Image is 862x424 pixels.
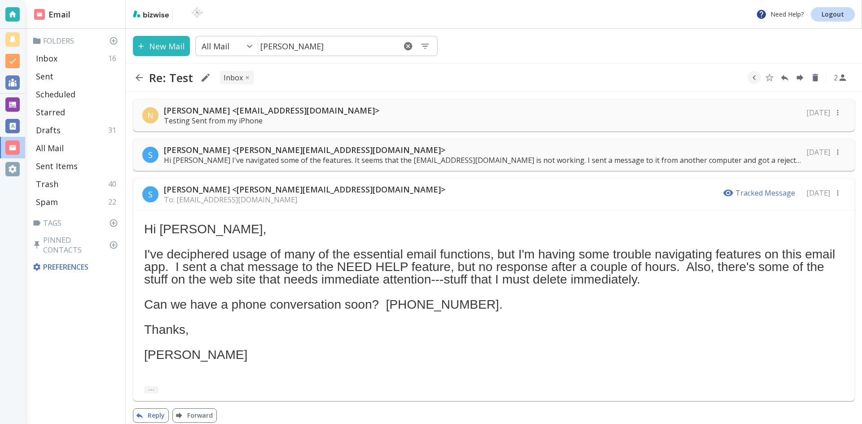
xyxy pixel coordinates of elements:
[32,85,122,103] div: Scheduled
[806,147,830,157] p: [DATE]
[36,107,65,118] p: Starred
[36,125,61,136] p: Drafts
[164,116,379,126] p: Testing Sent from my iPhone
[793,71,807,84] button: Forward
[164,155,801,165] p: Hi [PERSON_NAME] I've navigated some of the features. It seems that the [EMAIL_ADDRESS][DOMAIN_NA...
[806,108,830,118] p: [DATE]
[34,9,45,20] img: DashboardSidebarEmail.svg
[32,67,122,85] div: Sent
[830,67,851,88] button: See Participants
[133,10,169,17] img: bizwise
[164,105,379,116] p: [PERSON_NAME] <[EMAIL_ADDRESS][DOMAIN_NAME]>
[108,125,120,135] p: 31
[32,49,122,67] div: Inbox16
[32,175,122,193] div: Trash40
[32,157,122,175] div: Sent Items
[108,197,120,207] p: 22
[32,121,122,139] div: Drafts31
[822,11,844,17] p: Logout
[32,36,122,46] p: Folders
[32,218,122,228] p: Tags
[36,143,64,153] p: All Mail
[36,71,53,82] p: Sent
[32,193,122,211] div: Spam22
[148,189,153,200] p: S
[719,184,799,202] button: Tracked Message
[258,37,396,55] input: Search
[148,149,153,160] p: S
[133,408,169,423] button: Reply
[36,197,58,207] p: Spam
[32,262,120,272] p: Preferences
[164,184,445,195] p: [PERSON_NAME] <[PERSON_NAME][EMAIL_ADDRESS][DOMAIN_NAME]>
[32,103,122,121] div: Starred
[36,53,57,64] p: Inbox
[778,71,792,84] button: Reply
[834,73,838,83] p: 2
[809,71,822,84] button: Delete
[36,179,58,189] p: Trash
[133,179,854,210] div: S[PERSON_NAME] <[PERSON_NAME][EMAIL_ADDRESS][DOMAIN_NAME]>To: [EMAIL_ADDRESS][DOMAIN_NAME]Tracked...
[31,258,122,275] div: Preferences
[32,235,122,255] p: Pinned Contacts
[224,73,243,83] p: INBOX
[164,144,801,155] p: [PERSON_NAME] <[PERSON_NAME][EMAIL_ADDRESS][DOMAIN_NAME]>
[36,89,75,100] p: Scheduled
[32,139,122,157] div: All Mail
[108,53,120,63] p: 16
[723,188,795,198] p: Tracked Message
[108,179,120,189] p: 40
[756,9,804,20] p: Need Help?
[36,161,78,171] p: Sent Items
[811,7,855,22] a: Logout
[202,41,229,52] p: All Mail
[172,408,217,423] button: Forward
[133,36,190,56] button: New Mail
[164,195,445,205] p: To: [EMAIL_ADDRESS][DOMAIN_NAME]
[34,9,70,21] h2: Email
[147,110,154,121] p: N
[149,70,193,85] h2: Re: Test
[806,188,830,198] p: [DATE]
[176,7,218,22] img: BioTech International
